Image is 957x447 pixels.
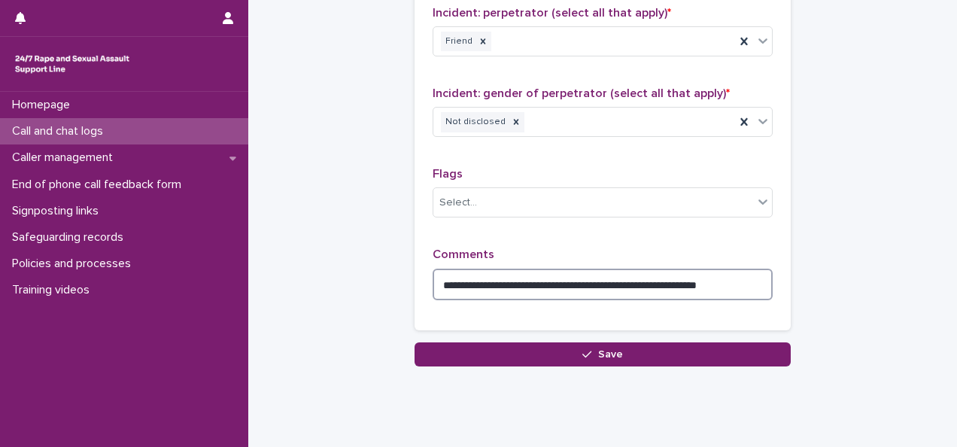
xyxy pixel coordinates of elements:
p: Safeguarding records [6,230,135,245]
div: Select... [439,195,477,211]
p: Caller management [6,151,125,165]
button: Save [415,342,791,366]
span: Flags [433,168,463,180]
img: rhQMoQhaT3yELyF149Cw [12,49,132,79]
p: Signposting links [6,204,111,218]
p: Policies and processes [6,257,143,271]
p: Call and chat logs [6,124,115,138]
span: Comments [433,248,494,260]
div: Friend [441,32,475,52]
span: Save [598,349,623,360]
span: Incident: gender of perpetrator (select all that apply) [433,87,730,99]
p: Homepage [6,98,82,112]
p: Training videos [6,283,102,297]
span: Incident: perpetrator (select all that apply) [433,7,671,19]
p: End of phone call feedback form [6,178,193,192]
div: Not disclosed [441,112,508,132]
